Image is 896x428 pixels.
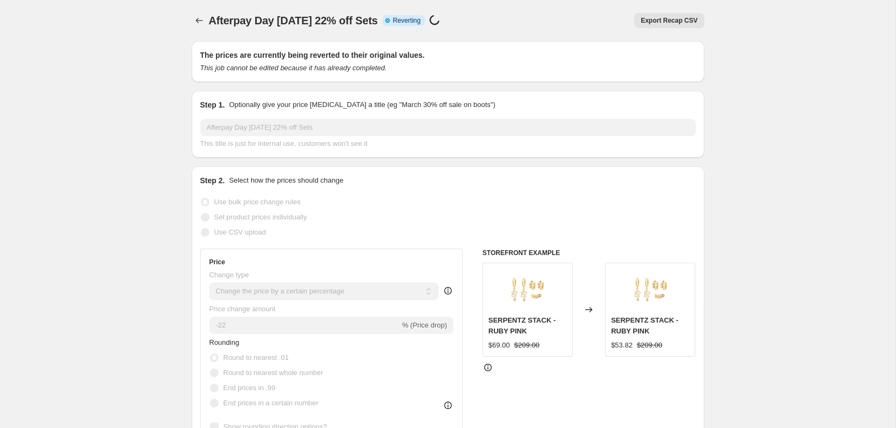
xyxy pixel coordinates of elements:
span: Use bulk price change rules [214,198,301,206]
h2: Step 1. [200,99,225,110]
input: 30% off holiday sale [200,119,696,136]
span: % (Price drop) [402,321,447,329]
span: Set product prices individually [214,213,307,221]
span: Rounding [209,338,240,346]
div: $53.82 [611,340,633,351]
img: serpentzstackweb_80x.jpg [629,269,672,312]
strike: $209.00 [637,340,662,351]
span: SERPENTZ STACK - RUBY PINK [611,316,678,335]
span: Round to nearest .01 [223,353,289,362]
i: This job cannot be edited because it has already completed. [200,64,387,72]
p: Optionally give your price [MEDICAL_DATA] a title (eg "March 30% off sale on boots") [229,99,495,110]
button: Export Recap CSV [634,13,704,28]
span: SERPENTZ STACK - RUBY PINK [488,316,556,335]
div: $69.00 [488,340,510,351]
span: Change type [209,271,249,279]
span: Use CSV upload [214,228,266,236]
h6: STOREFRONT EXAMPLE [483,249,696,257]
span: End prices in .99 [223,384,276,392]
img: serpentzstackweb_80x.jpg [506,269,549,312]
h2: Step 2. [200,175,225,186]
span: Reverting [393,16,420,25]
span: Afterpay Day [DATE] 22% off Sets [209,15,378,26]
span: End prices in a certain number [223,399,318,407]
span: This title is just for internal use, customers won't see it [200,139,368,148]
div: help [443,285,453,296]
span: Export Recap CSV [641,16,697,25]
input: -15 [209,317,400,334]
span: Round to nearest whole number [223,369,323,377]
p: Select how the prices should change [229,175,343,186]
strike: $209.00 [514,340,540,351]
h2: The prices are currently being reverted to their original values. [200,50,696,61]
button: Price change jobs [192,13,207,28]
h3: Price [209,258,225,266]
span: Price change amount [209,305,276,313]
